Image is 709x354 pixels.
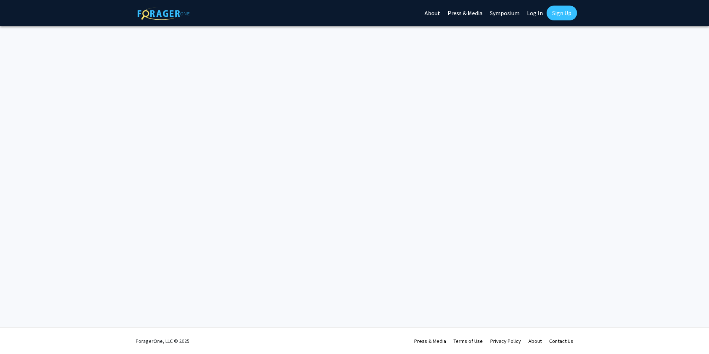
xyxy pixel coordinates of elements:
[547,6,577,20] a: Sign Up
[549,338,573,344] a: Contact Us
[490,338,521,344] a: Privacy Policy
[136,328,189,354] div: ForagerOne, LLC © 2025
[454,338,483,344] a: Terms of Use
[414,338,446,344] a: Press & Media
[528,338,542,344] a: About
[138,7,189,20] img: ForagerOne Logo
